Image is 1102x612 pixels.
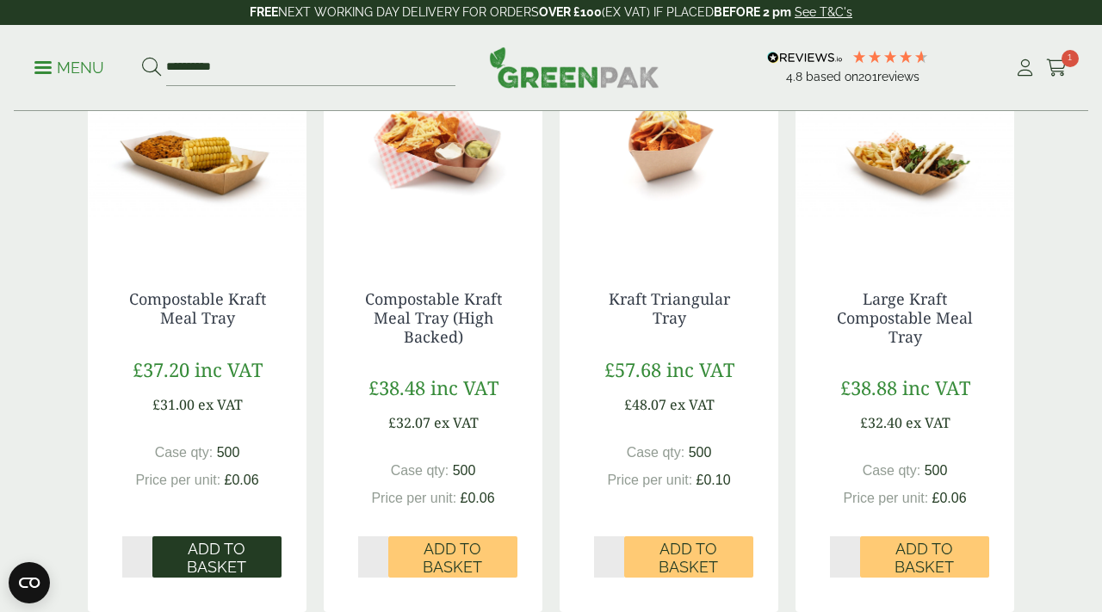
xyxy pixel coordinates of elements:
span: Case qty: [863,463,921,478]
div: 4.79 Stars [851,49,929,65]
span: reviews [877,70,919,83]
span: Based on [806,70,858,83]
span: Add to Basket [164,540,269,577]
span: ex VAT [906,413,950,432]
span: £31.00 [152,395,195,414]
span: Add to Basket [636,540,741,577]
span: £57.68 [604,356,661,382]
span: 500 [689,445,712,460]
strong: OVER £100 [539,5,602,19]
span: inc VAT [430,374,498,400]
img: 5430086 Kraft Triangle Tray with Nachos [560,40,778,256]
strong: FREE [250,5,278,19]
span: Case qty: [391,463,449,478]
button: Add to Basket [860,536,989,578]
span: Price per unit: [607,473,692,487]
p: Menu [34,58,104,78]
span: 201 [858,70,877,83]
span: 500 [925,463,948,478]
span: £0.06 [932,491,967,505]
span: £38.88 [840,374,897,400]
span: ex VAT [670,395,715,414]
a: Menu [34,58,104,75]
a: See T&C's [795,5,852,19]
strong: BEFORE 2 pm [714,5,791,19]
button: Add to Basket [624,536,753,578]
span: £0.06 [461,491,495,505]
span: inc VAT [195,356,263,382]
a: 1 [1046,55,1068,81]
span: inc VAT [666,356,734,382]
span: £38.48 [368,374,425,400]
span: Price per unit: [843,491,928,505]
img: GreenPak Supplies [489,46,659,88]
span: £32.07 [388,413,430,432]
span: 500 [217,445,240,460]
button: Add to Basket [152,536,282,578]
i: Cart [1046,59,1068,77]
span: Case qty: [627,445,685,460]
img: IMG_5644 [796,40,1014,256]
span: Case qty: [155,445,214,460]
a: Compostable Kraft Meal Tray [129,288,266,328]
button: Open CMP widget [9,562,50,603]
img: 5430026A Kraft Meal Tray Standard High Backed with Nacho contents [324,40,542,256]
span: £0.06 [225,473,259,487]
a: Large Kraft Compostable Meal Tray [837,288,973,346]
span: 500 [453,463,476,478]
a: Compostable Kraft Meal Tray (High Backed) [365,288,502,346]
span: Add to Basket [872,540,977,577]
span: ex VAT [434,413,479,432]
span: Price per unit: [371,491,456,505]
span: Price per unit: [135,473,220,487]
a: Kraft Triangular Tray [609,288,730,328]
span: ex VAT [198,395,243,414]
button: Add to Basket [388,536,517,578]
img: IMG_5658 [88,40,306,256]
span: inc VAT [902,374,970,400]
span: 1 [1062,50,1079,67]
span: Add to Basket [400,540,505,577]
span: £37.20 [133,356,189,382]
i: My Account [1014,59,1036,77]
span: 4.8 [786,70,806,83]
span: £32.40 [860,413,902,432]
span: £0.10 [696,473,731,487]
span: £48.07 [624,395,666,414]
img: REVIEWS.io [767,52,842,64]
